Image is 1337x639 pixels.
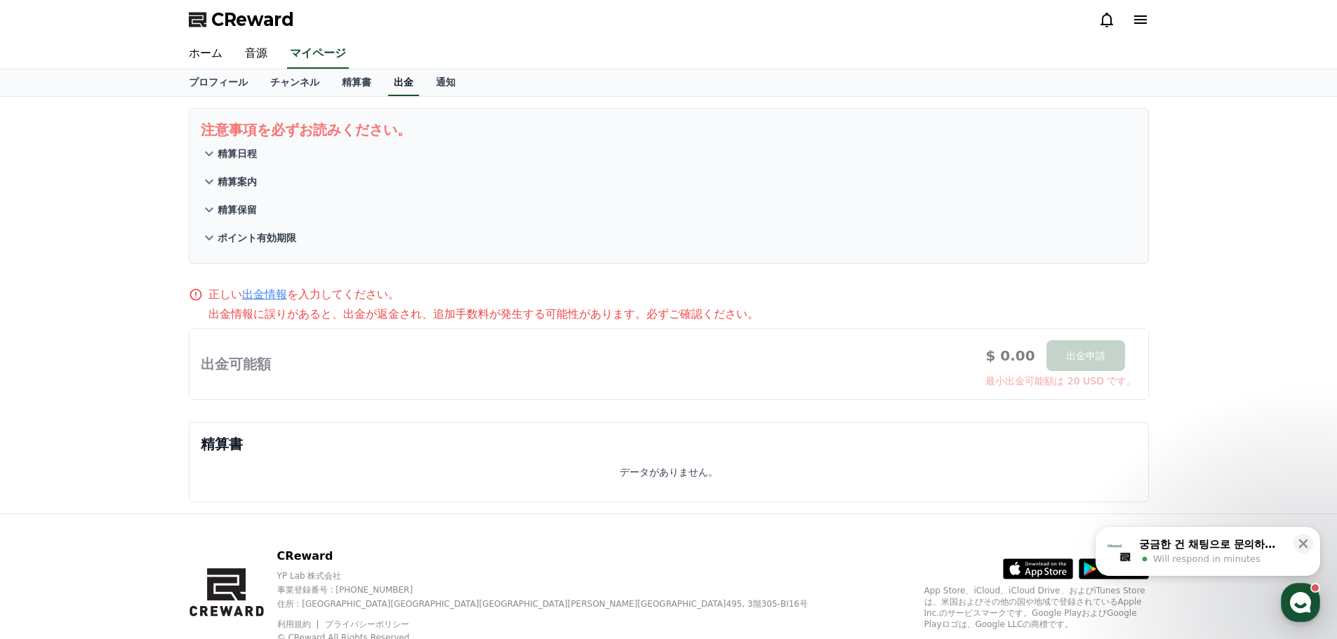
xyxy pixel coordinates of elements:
[208,286,399,303] p: 正しい を入力してください。
[201,168,1137,196] button: 精算案内
[388,69,419,96] a: 出金
[4,445,93,480] a: Home
[201,140,1137,168] button: 精算日程
[425,69,467,96] a: 通知
[924,585,1149,630] p: App Store、iCloud、iCloud Drive、およびiTunes Storeは、米国およびその他の国や地域で登録されているApple Inc.のサービスマークです。Google P...
[178,69,259,96] a: プロフィール
[201,224,1137,252] button: ポイント有効期限
[36,466,60,477] span: Home
[331,69,383,96] a: 精算書
[201,434,1137,454] p: 精算書
[620,465,718,479] p: データがありません。
[277,570,820,581] p: YP Lab 株式会社
[218,175,257,189] p: 精算案内
[189,8,294,31] a: CReward
[117,466,158,478] span: Messages
[277,584,820,596] p: 事業登録番号 : [PHONE_NUMBER]
[208,306,1149,323] p: 出金情報に誤りがあると、出金が返金され、追加手数料が発生する可能性があります。必ずご確認ください。
[277,598,820,610] p: 住所 : [GEOGRAPHIC_DATA][GEOGRAPHIC_DATA][GEOGRAPHIC_DATA][PERSON_NAME][GEOGRAPHIC_DATA]495, 3階305-...
[218,203,257,217] p: 精算保留
[178,39,234,69] a: ホーム
[287,39,349,69] a: マイページ
[218,231,296,245] p: ポイント有効期限
[242,288,287,301] a: 出金情報
[277,548,820,565] p: CReward
[211,8,294,31] span: CReward
[208,466,242,477] span: Settings
[201,120,1137,140] p: 注意事項を必ずお読みください。
[201,196,1137,224] button: 精算保留
[181,445,270,480] a: Settings
[325,619,409,629] a: プライバシーポリシー
[259,69,331,96] a: チャンネル
[218,147,257,161] p: 精算日程
[93,445,181,480] a: Messages
[277,619,321,629] a: 利用規約
[234,39,279,69] a: 音源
